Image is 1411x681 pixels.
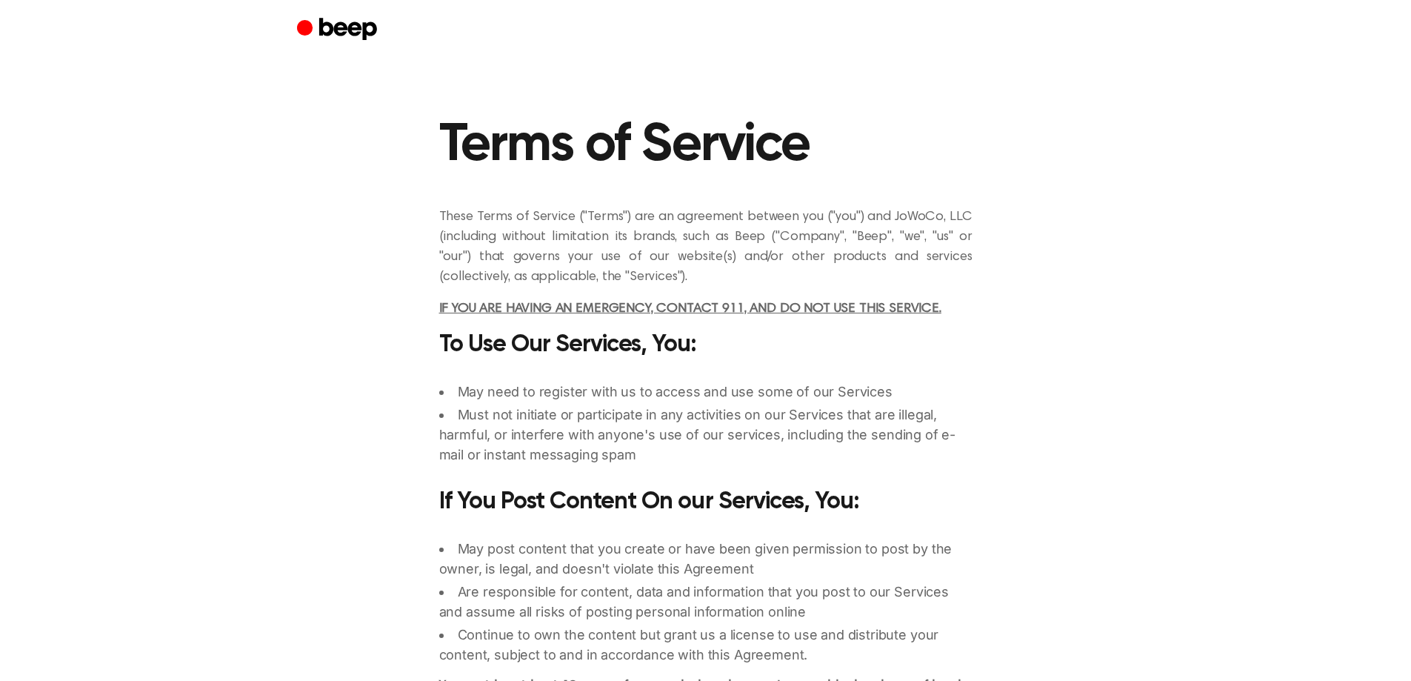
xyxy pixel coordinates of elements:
[439,405,973,465] li: Must not initiate or participate in any activities on our Services that are illegal, harmful, or ...
[439,119,973,172] h1: Terms of Service
[439,299,973,319] p: IF YOU ARE HAVING AN EMERGENCY, CONTACT 911, AND DO NOT USE THIS SERVICE.
[439,582,973,622] li: Are responsible for content, data and information that you post to our Services and assume all ri...
[439,331,973,358] h3: To Use Our Services, You:
[439,625,973,665] li: Continue to own the content but grant us a license to use and distribute your content, subject to...
[297,16,381,44] a: Beep
[439,382,973,402] li: May need to register with us to access and use some of our Services
[439,488,973,515] h3: If You Post Content On our Services, You:
[439,207,973,288] p: These Terms of Service ("Terms") are an agreement between you ("you") and JoWoCo, LLC (including ...
[439,539,973,579] li: May post content that you create or have been given permission to post by the owner, is legal, an...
